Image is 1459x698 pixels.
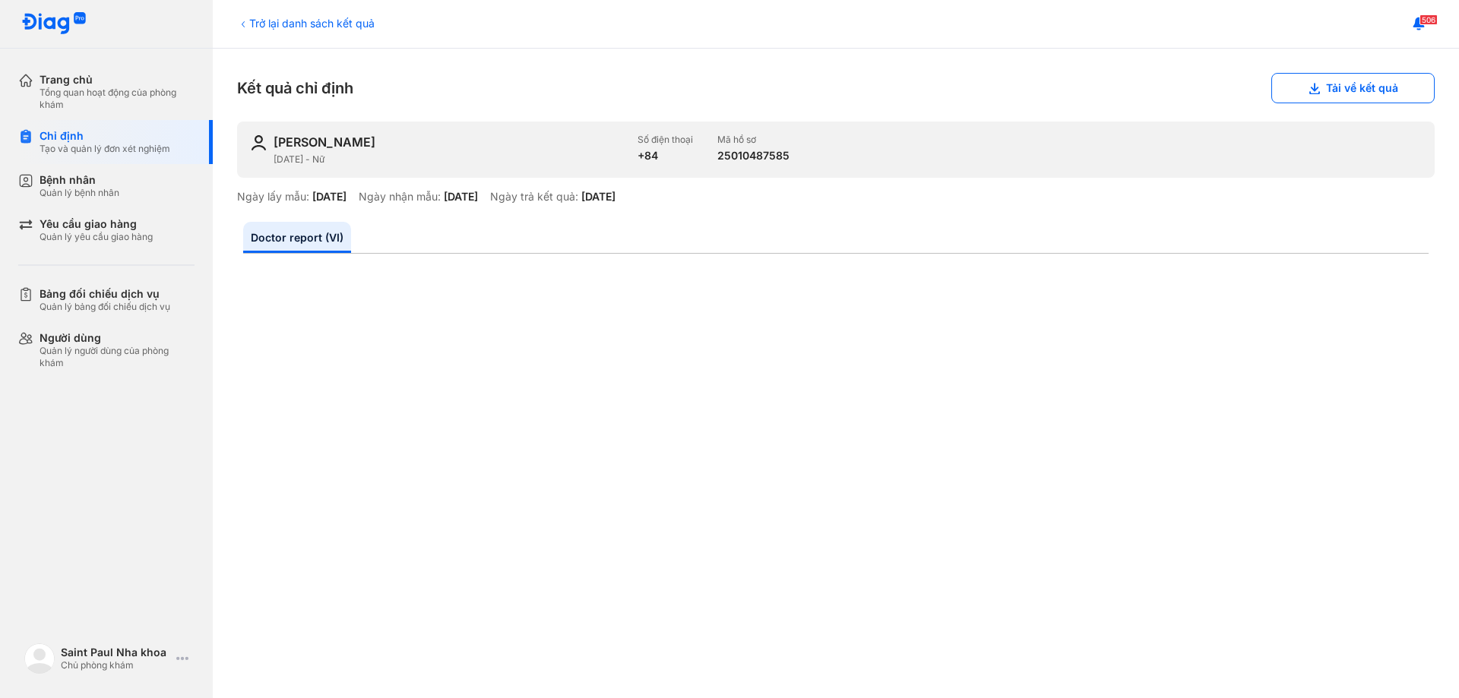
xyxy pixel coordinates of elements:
[717,134,790,146] div: Mã hồ sơ
[274,134,375,150] div: [PERSON_NAME]
[40,301,170,313] div: Quản lý bảng đối chiếu dịch vụ
[274,153,625,166] div: [DATE] - Nữ
[40,187,119,199] div: Quản lý bệnh nhân
[24,643,55,674] img: logo
[21,12,87,36] img: logo
[40,129,170,143] div: Chỉ định
[40,231,153,243] div: Quản lý yêu cầu giao hàng
[40,331,195,345] div: Người dùng
[1419,14,1438,25] span: 506
[61,659,170,671] div: Chủ phòng khám
[40,87,195,111] div: Tổng quan hoạt động của phòng khám
[359,190,441,204] div: Ngày nhận mẫu:
[717,149,790,163] div: 25010487585
[638,149,693,163] div: +84
[1271,73,1435,103] button: Tải về kết quả
[40,217,153,231] div: Yêu cầu giao hàng
[444,190,478,204] div: [DATE]
[638,134,693,146] div: Số điện thoại
[237,190,309,204] div: Ngày lấy mẫu:
[40,143,170,155] div: Tạo và quản lý đơn xét nghiệm
[249,134,267,152] img: user-icon
[61,646,170,659] div: Saint Paul Nha khoa
[237,73,1435,103] div: Kết quả chỉ định
[312,190,347,204] div: [DATE]
[40,345,195,369] div: Quản lý người dùng của phòng khám
[237,15,375,31] div: Trở lại danh sách kết quả
[243,222,351,253] a: Doctor report (VI)
[40,287,170,301] div: Bảng đối chiếu dịch vụ
[40,173,119,187] div: Bệnh nhân
[40,73,195,87] div: Trang chủ
[581,190,616,204] div: [DATE]
[490,190,578,204] div: Ngày trả kết quả:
